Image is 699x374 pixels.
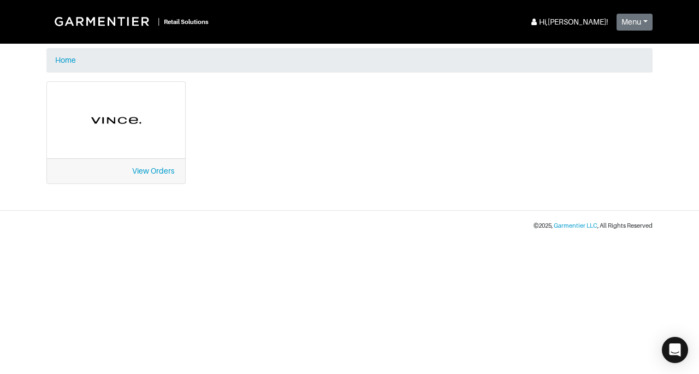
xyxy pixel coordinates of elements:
[55,56,76,64] a: Home
[554,222,597,229] a: Garmentier LLC
[529,16,608,28] div: Hi, [PERSON_NAME] !
[158,16,159,27] div: |
[49,11,158,32] img: Garmentier
[58,93,174,147] img: cyAkLTq7csKWtL9WARqkkVaF.png
[534,222,653,229] small: © 2025 , , All Rights Reserved
[617,14,653,31] button: Menu
[132,167,174,175] a: View Orders
[46,48,653,73] nav: breadcrumb
[46,9,213,34] a: |Retail Solutions
[662,337,688,363] div: Open Intercom Messenger
[164,19,209,25] small: Retail Solutions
